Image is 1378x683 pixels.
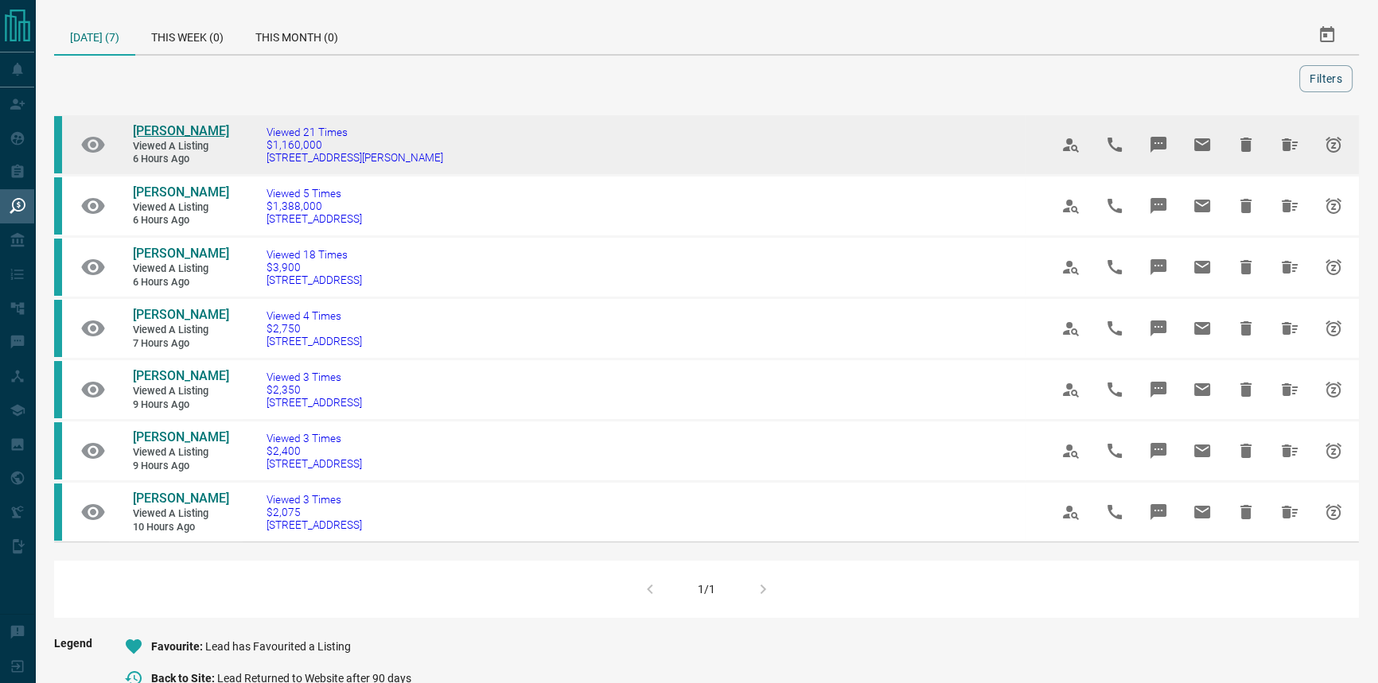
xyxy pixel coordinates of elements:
span: [STREET_ADDRESS] [267,212,362,225]
a: Viewed 4 Times$2,750[STREET_ADDRESS] [267,309,362,347]
span: Call [1096,126,1134,164]
span: Viewed a Listing [133,507,228,521]
span: 7 hours ago [133,337,228,351]
a: [PERSON_NAME] [133,184,228,201]
span: Hide [1227,493,1265,531]
div: condos.ca [54,422,62,479]
span: Message [1139,493,1178,531]
span: [PERSON_NAME] [133,246,229,261]
span: Hide [1227,432,1265,470]
a: Viewed 3 Times$2,350[STREET_ADDRESS] [267,371,362,409]
button: Filters [1299,65,1353,92]
span: Viewed 5 Times [267,187,362,200]
span: Hide [1227,309,1265,347]
span: Hide [1227,248,1265,286]
span: Snooze [1314,187,1353,225]
span: Call [1096,187,1134,225]
span: Viewed a Listing [133,140,228,153]
span: [PERSON_NAME] [133,307,229,322]
span: Snooze [1314,126,1353,164]
span: Message [1139,187,1178,225]
span: [PERSON_NAME] [133,184,229,200]
span: $2,400 [267,444,362,457]
div: [DATE] (7) [54,16,135,56]
button: Select Date Range [1308,16,1346,54]
span: Hide [1227,187,1265,225]
span: $2,750 [267,322,362,335]
span: 6 hours ago [133,214,228,227]
span: [PERSON_NAME] [133,368,229,383]
span: Hide All from Rasha Safi [1271,126,1309,164]
a: [PERSON_NAME] [133,307,228,324]
a: [PERSON_NAME] [133,491,228,507]
span: [STREET_ADDRESS] [267,518,362,531]
span: Call [1096,309,1134,347]
span: Call [1096,432,1134,470]
span: Hide All from Chi Wong [1271,432,1309,470]
span: Message [1139,309,1178,347]
span: Email [1183,432,1221,470]
a: [PERSON_NAME] [133,368,228,385]
div: condos.ca [54,483,62,541]
a: [PERSON_NAME] [133,429,228,446]
span: Email [1183,126,1221,164]
div: This Month (0) [239,16,354,54]
span: Hide All from Chi Wong [1271,371,1309,409]
span: $3,900 [267,261,362,274]
a: Viewed 3 Times$2,400[STREET_ADDRESS] [267,432,362,470]
span: Lead has Favourited a Listing [205,640,351,653]
span: Snooze [1314,309,1353,347]
span: Hide All from Casey HSU [1271,309,1309,347]
span: Snooze [1314,493,1353,531]
span: Email [1183,493,1221,531]
span: [STREET_ADDRESS][PERSON_NAME] [267,151,443,164]
span: View Profile [1052,126,1090,164]
span: Hide All from Rasha Safi [1271,248,1309,286]
div: condos.ca [54,361,62,418]
span: Hide All from Chi Wong [1271,493,1309,531]
div: condos.ca [54,177,62,235]
span: 6 hours ago [133,276,228,289]
span: Viewed a Listing [133,324,228,337]
span: [PERSON_NAME] [133,491,229,506]
span: [STREET_ADDRESS] [267,396,362,409]
span: Hide All from Rasha Safi [1271,187,1309,225]
span: Viewed a Listing [133,262,228,276]
span: View Profile [1052,309,1090,347]
span: Message [1139,432,1178,470]
span: Snooze [1314,371,1353,409]
span: Message [1139,248,1178,286]
span: Viewed 18 Times [267,248,362,261]
span: View Profile [1052,432,1090,470]
span: Viewed a Listing [133,385,228,398]
span: Viewed 3 Times [267,371,362,383]
span: Call [1096,371,1134,409]
span: [PERSON_NAME] [133,429,229,444]
span: Email [1183,187,1221,225]
div: 1/1 [698,583,715,596]
span: Call [1096,248,1134,286]
span: Hide [1227,126,1265,164]
span: Viewed 4 Times [267,309,362,322]
span: View Profile [1052,187,1090,225]
span: Snooze [1314,248,1353,286]
span: View Profile [1052,371,1090,409]
span: View Profile [1052,248,1090,286]
span: [PERSON_NAME] [133,123,229,138]
span: $1,388,000 [267,200,362,212]
span: [STREET_ADDRESS] [267,274,362,286]
a: Viewed 21 Times$1,160,000[STREET_ADDRESS][PERSON_NAME] [267,126,443,164]
span: [STREET_ADDRESS] [267,335,362,347]
a: [PERSON_NAME] [133,123,228,140]
span: [STREET_ADDRESS] [267,457,362,470]
span: 10 hours ago [133,521,228,534]
span: 6 hours ago [133,153,228,166]
span: $2,350 [267,383,362,396]
span: Email [1183,371,1221,409]
div: condos.ca [54,239,62,296]
span: Viewed a Listing [133,446,228,460]
span: Email [1183,309,1221,347]
span: $1,160,000 [267,138,443,151]
span: View Profile [1052,493,1090,531]
span: Viewed 3 Times [267,432,362,444]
